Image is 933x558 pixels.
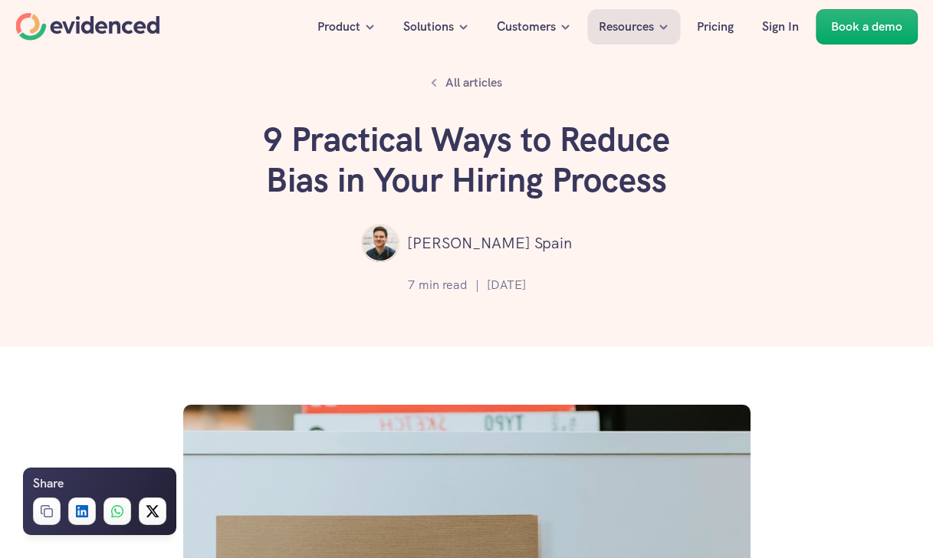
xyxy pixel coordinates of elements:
[697,17,734,37] p: Pricing
[361,224,399,262] img: ""
[762,17,799,37] p: Sign In
[419,275,468,295] p: min read
[599,17,654,37] p: Resources
[497,17,556,37] p: Customers
[487,275,526,295] p: [DATE]
[751,9,810,44] a: Sign In
[685,9,745,44] a: Pricing
[15,13,159,41] a: Home
[816,9,918,44] a: Book a demo
[445,73,502,93] p: All articles
[317,17,360,37] p: Product
[475,275,479,295] p: |
[422,69,511,97] a: All articles
[403,17,454,37] p: Solutions
[408,275,415,295] p: 7
[33,474,64,494] h6: Share
[407,231,572,255] p: [PERSON_NAME] Spain
[831,17,902,37] p: Book a demo
[237,120,697,201] h1: 9 Practical Ways to Reduce Bias in Your Hiring Process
